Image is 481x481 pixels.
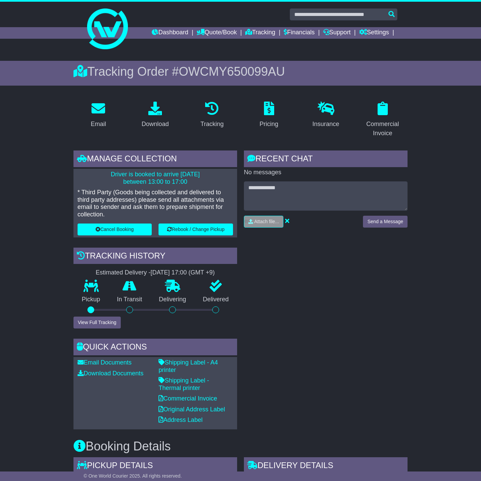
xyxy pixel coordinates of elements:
div: Pricing [260,120,278,129]
a: Email [86,99,111,131]
button: Rebook / Change Pickup [159,224,233,235]
div: Email [91,120,106,129]
button: Cancel Booking [78,224,152,235]
a: Email Documents [78,359,132,366]
div: Tracking Order # [73,64,408,79]
p: * Third Party (Goods being collected and delivered to third party addresses) please send all atta... [78,189,233,218]
p: Driver is booked to arrive [DATE] between 13:00 to 17:00 [78,171,233,185]
a: Commercial Invoice [159,395,217,402]
a: Download [137,99,173,131]
a: Pricing [255,99,283,131]
div: Manage collection [73,150,237,169]
p: No messages [244,169,408,176]
a: Shipping Label - A4 printer [159,359,218,373]
a: Insurance [308,99,344,131]
div: Insurance [312,120,339,129]
button: Send a Message [363,216,408,228]
span: © One World Courier 2025. All rights reserved. [84,473,182,479]
div: [DATE] 17:00 (GMT +9) [150,269,215,277]
div: Pickup Details [73,457,237,476]
a: Dashboard [152,27,188,39]
button: View Full Tracking [73,317,121,328]
div: Tracking history [73,248,237,266]
a: Shipping Label - Thermal printer [159,377,209,391]
a: Quote/Book [197,27,237,39]
a: Support [323,27,351,39]
h3: Booking Details [73,440,408,453]
div: Delivery Details [244,457,408,476]
div: Quick Actions [73,339,237,357]
div: Commercial Invoice [362,120,403,138]
a: Tracking [196,99,228,131]
p: Delivered [195,296,237,303]
a: Original Address Label [159,406,225,413]
div: RECENT CHAT [244,150,408,169]
a: Download Documents [78,370,144,377]
a: Settings [359,27,389,39]
a: Financials [284,27,315,39]
span: OWCMY650099AU [179,65,285,78]
p: In Transit [109,296,150,303]
a: Tracking [245,27,275,39]
p: Delivering [150,296,194,303]
div: Estimated Delivery - [73,269,237,277]
a: Address Label [159,416,202,423]
p: Pickup [73,296,109,303]
a: Commercial Invoice [358,99,408,140]
div: Download [142,120,169,129]
div: Tracking [200,120,223,129]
